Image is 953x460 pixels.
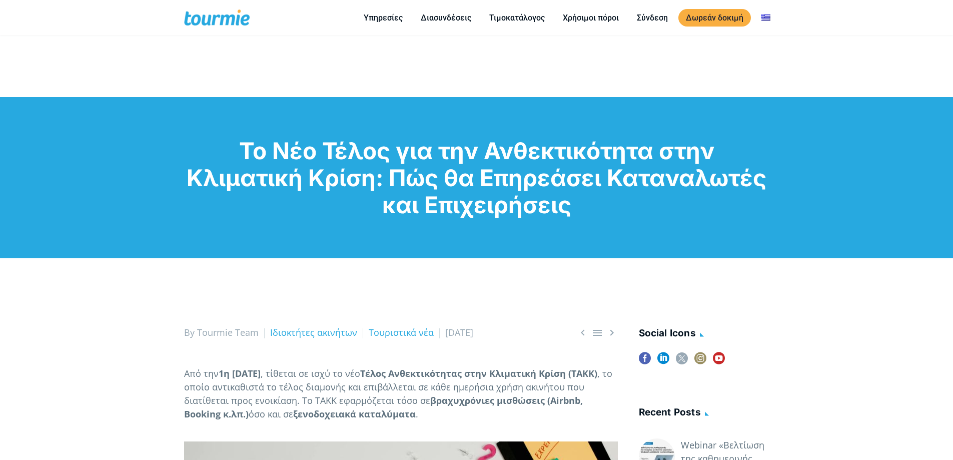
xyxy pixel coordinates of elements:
[713,352,725,371] a: youtube
[293,408,416,420] b: ξενοδοχειακά καταλύματα
[577,326,589,339] span: Previous post
[184,367,612,406] span: , το οποίο αντικαθιστά το τέλος διαμονής και επιβάλλεται σε κάθε ημερήσια χρήση ακινήτου που διατ...
[184,326,259,338] span: By Tourmie Team
[413,12,479,24] a: Διασυνδέσεις
[639,352,651,371] a: facebook
[219,367,261,379] b: 1η [DATE]
[657,352,669,371] a: linkedin
[445,326,473,338] span: [DATE]
[629,12,675,24] a: Σύνδεση
[676,352,688,371] a: twitter
[694,352,706,371] a: instagram
[678,9,751,27] a: Δωρεάν δοκιμή
[591,326,603,339] a: 
[555,12,626,24] a: Χρήσιμοι πόροι
[369,326,434,338] a: Τουριστικά νέα
[184,367,219,379] span: Από την
[606,326,618,339] span: Next post
[184,137,769,218] h1: Το Νέο Τέλος για την Ανθεκτικότητα στην Κλιματική Κρίση: Πώς θα Επηρεάσει Καταναλωτές και Επιχειρ...
[261,367,360,379] span: , τίθεται σε ισχύ το νέο
[639,326,769,342] h4: social icons
[270,326,357,338] a: Ιδιοκτήτες ακινήτων
[482,12,552,24] a: Τιμοκατάλογος
[639,405,769,421] h4: Recent posts
[360,367,597,379] b: Τέλος Ανθεκτικότητας στην Κλιματική Κρίση (ΤΑΚΚ)
[577,326,589,339] a: 
[416,408,418,420] span: .
[606,326,618,339] a: 
[356,12,410,24] a: Υπηρεσίες
[249,408,293,420] span: όσο και σε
